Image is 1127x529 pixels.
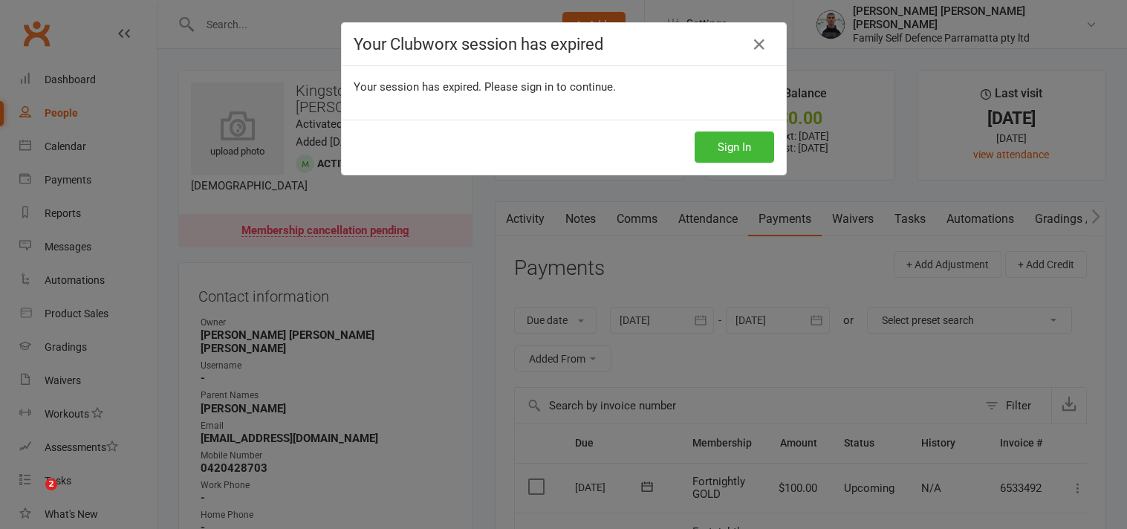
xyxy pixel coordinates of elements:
h4: Your Clubworx session has expired [354,35,774,53]
iframe: Intercom live chat [15,478,51,514]
span: 2 [45,478,57,490]
button: Sign In [695,132,774,163]
a: Close [747,33,771,56]
span: Your session has expired. Please sign in to continue. [354,80,616,94]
